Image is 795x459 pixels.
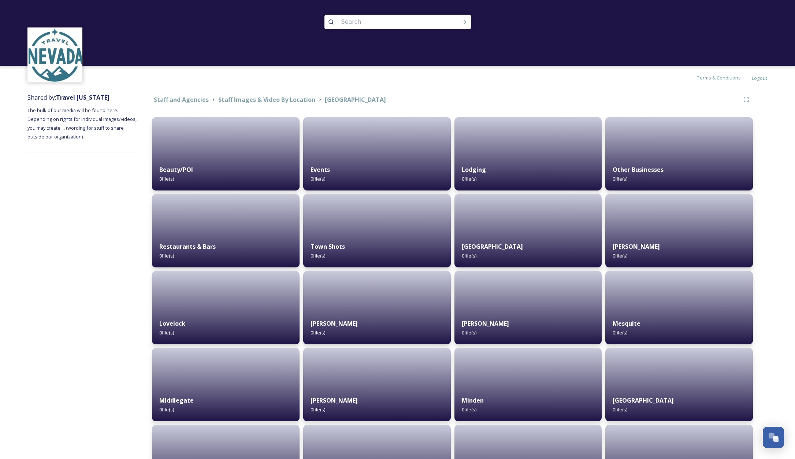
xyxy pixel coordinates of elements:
[613,396,674,404] strong: [GEOGRAPHIC_DATA]
[462,329,476,336] span: 0 file(s)
[462,319,509,327] strong: [PERSON_NAME]
[159,243,216,251] strong: Restaurants & Bars
[159,175,174,182] span: 0 file(s)
[311,329,325,336] span: 0 file(s)
[56,93,109,101] strong: Travel [US_STATE]
[696,74,741,81] span: Terms & Conditions
[27,107,138,140] span: The bulk of our media will be found here. Depending on rights for individual images/videos, you m...
[462,396,484,404] strong: Minden
[752,75,768,81] span: Logout
[311,406,325,413] span: 0 file(s)
[763,427,784,448] button: Open Chat
[159,166,193,174] strong: Beauty/POI
[159,329,174,336] span: 0 file(s)
[159,396,194,404] strong: Middlegate
[159,406,174,413] span: 0 file(s)
[613,243,660,251] strong: [PERSON_NAME]
[159,319,185,327] strong: Lovelock
[462,252,476,259] span: 0 file(s)
[613,252,627,259] span: 0 file(s)
[338,14,438,30] input: Search
[613,166,664,174] strong: Other Businesses
[311,175,325,182] span: 0 file(s)
[154,96,209,104] strong: Staff and Agencies
[613,319,640,327] strong: Mesquite
[311,396,358,404] strong: [PERSON_NAME]
[311,166,330,174] strong: Events
[311,319,358,327] strong: [PERSON_NAME]
[462,175,476,182] span: 0 file(s)
[462,406,476,413] span: 0 file(s)
[311,243,345,251] strong: Town Shots
[696,73,752,82] a: Terms & Conditions
[325,96,386,104] strong: [GEOGRAPHIC_DATA]
[159,252,174,259] span: 0 file(s)
[29,29,82,82] img: download.jpeg
[613,329,627,336] span: 0 file(s)
[311,252,325,259] span: 0 file(s)
[613,175,627,182] span: 0 file(s)
[462,243,523,251] strong: [GEOGRAPHIC_DATA]
[218,96,315,104] strong: Staff Images & Video By Location
[462,166,486,174] strong: Lodging
[613,406,627,413] span: 0 file(s)
[27,93,109,101] span: Shared by:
